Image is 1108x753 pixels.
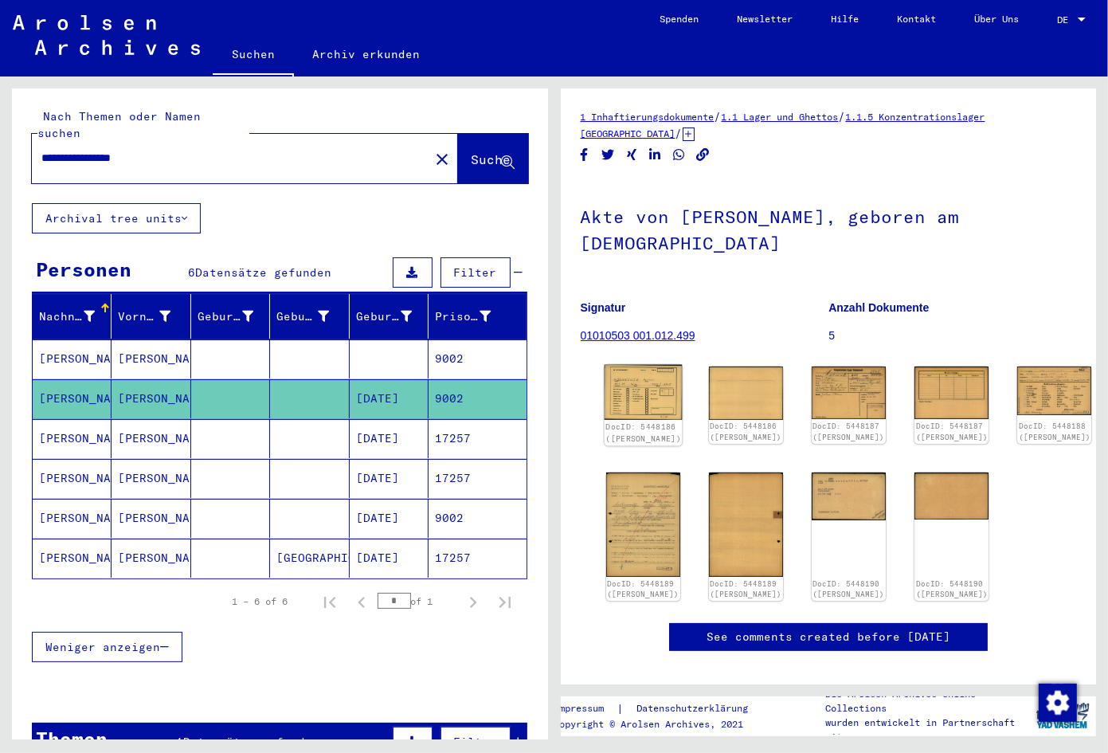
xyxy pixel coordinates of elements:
a: DocID: 5448186 ([PERSON_NAME]) [710,422,781,441]
button: Last page [489,586,521,618]
button: Share on Xing [624,145,640,165]
a: DocID: 5448186 ([PERSON_NAME]) [605,422,681,443]
span: DE [1057,14,1075,25]
div: Vorname [118,308,170,325]
a: Suchen [213,35,294,76]
mat-cell: [PERSON_NAME] [33,379,112,418]
p: Copyright © Arolsen Archives, 2021 [554,717,767,731]
mat-cell: [PERSON_NAME] [112,499,190,538]
img: yv_logo.png [1033,696,1093,735]
mat-header-cell: Geburtsdatum [350,294,429,339]
mat-cell: [DATE] [350,379,429,418]
mat-icon: close [433,150,452,169]
mat-cell: [PERSON_NAME] [33,459,112,498]
button: Share on Facebook [576,145,593,165]
button: Suche [458,134,528,183]
span: Datensätze gefunden [183,735,319,749]
img: 001.jpg [604,365,682,421]
mat-cell: 17257 [429,419,526,458]
a: DocID: 5448187 ([PERSON_NAME]) [812,422,884,441]
a: Impressum [554,700,617,717]
mat-cell: [GEOGRAPHIC_DATA] [270,539,349,578]
a: 1.1 Lager und Ghettos [722,111,839,123]
button: Share on WhatsApp [671,145,687,165]
button: Share on LinkedIn [647,145,664,165]
mat-header-cell: Geburtsname [191,294,270,339]
img: 002.jpg [914,473,989,520]
button: Share on Twitter [600,145,617,165]
a: Archiv erkunden [294,35,440,73]
mat-header-cell: Nachname [33,294,112,339]
mat-cell: [DATE] [350,539,429,578]
mat-cell: [PERSON_NAME] [33,419,112,458]
a: 01010503 001.012.499 [581,329,695,342]
div: Geburt‏ [276,304,348,329]
div: Geburt‏ [276,308,328,325]
button: Clear [426,143,458,175]
div: Vorname [118,304,190,329]
div: Prisoner # [435,308,491,325]
mat-cell: [DATE] [350,459,429,498]
h1: Akte von [PERSON_NAME], geboren am [DEMOGRAPHIC_DATA] [581,180,1077,276]
p: wurden entwickelt in Partnerschaft mit [825,716,1029,744]
div: Geburtsdatum [356,308,412,325]
b: Signatur [581,301,626,314]
div: Personen [36,255,131,284]
mat-cell: [DATE] [350,419,429,458]
div: Themen [36,724,108,753]
mat-cell: [PERSON_NAME] [112,379,190,418]
img: 001.jpg [606,473,680,577]
button: Next page [457,586,489,618]
p: Die Arolsen Archives Online-Collections [825,687,1029,716]
mat-cell: 9002 [429,339,526,378]
mat-cell: [DATE] [350,499,429,538]
mat-header-cell: Vorname [112,294,190,339]
button: Weniger anzeigen [32,632,182,662]
span: Suche [472,151,511,167]
a: DocID: 5448189 ([PERSON_NAME]) [710,579,781,599]
img: Arolsen_neg.svg [13,15,200,55]
img: 001.jpg [1017,367,1091,415]
a: DocID: 5448187 ([PERSON_NAME]) [916,422,988,441]
mat-cell: [PERSON_NAME] [33,539,112,578]
div: Prisoner # [435,304,511,329]
mat-cell: [PERSON_NAME] [112,539,190,578]
mat-cell: [PERSON_NAME] [112,419,190,458]
mat-cell: [PERSON_NAME] [33,499,112,538]
mat-cell: 9002 [429,379,526,418]
a: DocID: 5448188 ([PERSON_NAME]) [1019,422,1090,441]
a: 1 Inhaftierungsdokumente [581,111,715,123]
a: DocID: 5448190 ([PERSON_NAME]) [812,579,884,599]
div: of 1 [378,594,457,609]
span: 6 [188,265,195,280]
button: Filter [440,257,511,288]
button: First page [314,586,346,618]
div: Geburtsname [198,308,253,325]
img: 002.jpg [709,473,783,577]
div: Nachname [39,308,95,325]
p: 5 [828,327,1076,344]
span: / [839,109,846,124]
a: DocID: 5448189 ([PERSON_NAME]) [607,579,679,599]
span: Datensätze gefunden [195,265,331,280]
div: Geburtsdatum [356,304,432,329]
span: / [675,126,683,140]
div: Geburtsname [198,304,273,329]
img: 001.jpg [812,473,886,520]
span: Weniger anzeigen [45,640,160,654]
img: 002.jpg [914,367,989,419]
div: | [554,700,767,717]
button: Archival tree units [32,203,201,233]
mat-header-cell: Geburt‏ [270,294,349,339]
span: / [715,109,722,124]
b: Anzahl Dokumente [828,301,929,314]
mat-cell: 17257 [429,459,526,498]
img: Zustimmung ändern [1039,684,1077,722]
div: Nachname [39,304,115,329]
mat-header-cell: Prisoner # [429,294,526,339]
div: 1 – 6 of 6 [233,594,288,609]
span: 1 [176,735,183,749]
span: Filter [454,265,497,280]
mat-cell: 9002 [429,499,526,538]
a: See comments created before [DATE] [707,629,950,645]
